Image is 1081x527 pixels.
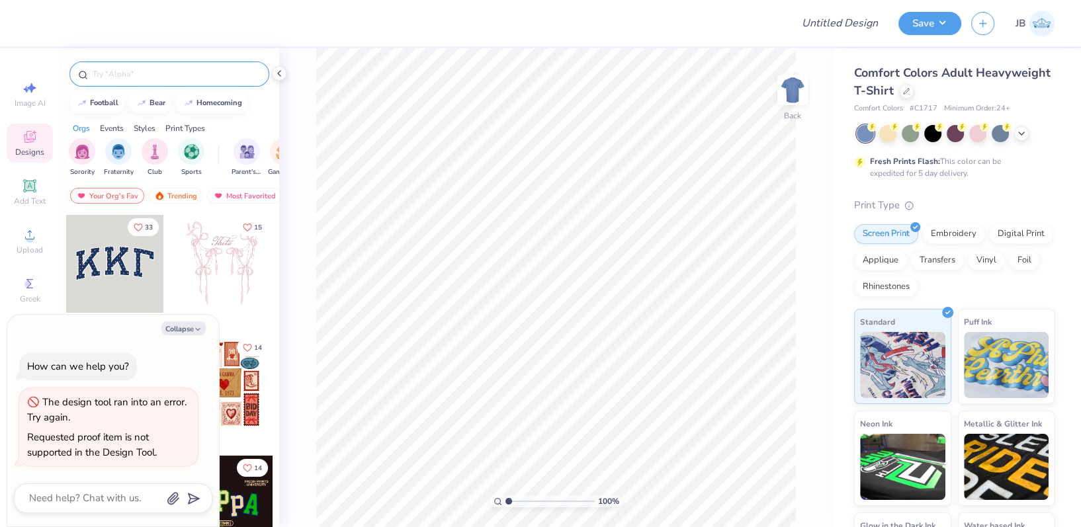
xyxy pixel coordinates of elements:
div: Styles [134,122,155,134]
button: filter button [178,138,204,177]
span: 14 [254,465,262,471]
span: Sorority [70,167,95,177]
img: trend_line.gif [77,99,87,107]
button: filter button [69,138,95,177]
button: filter button [142,138,168,177]
img: Neon Ink [860,434,945,500]
input: Try "Alpha" [91,67,261,81]
input: Untitled Design [791,10,888,36]
div: football [90,99,118,106]
span: Comfort Colors Adult Heavyweight T-Shirt [854,65,1051,99]
span: Add Text [14,196,46,206]
div: filter for Sports [178,138,204,177]
span: JB [1016,16,1025,31]
span: Designs [15,147,44,157]
span: Puff Ink [964,315,992,329]
img: most_fav.gif [213,191,224,200]
span: Standard [860,315,895,329]
div: Most Favorited [207,188,282,204]
div: Applique [854,251,907,270]
div: filter for Game Day [268,138,298,177]
span: Metallic & Glitter Ink [964,417,1042,430]
span: Club [148,167,162,177]
span: Sports [181,167,202,177]
button: football [69,93,124,113]
button: Like [237,339,268,356]
div: homecoming [196,99,242,106]
img: trend_line.gif [136,99,147,107]
img: Parent's Weekend Image [239,144,255,159]
div: Embroidery [922,224,985,244]
span: Greek [20,294,40,304]
div: Transfers [911,251,964,270]
span: Upload [17,245,43,255]
div: Events [100,122,124,134]
button: Save [898,12,961,35]
div: Vinyl [968,251,1005,270]
img: Joshua Batinga [1029,11,1055,36]
span: 33 [145,224,153,231]
div: How can we help you? [27,360,129,373]
div: Foil [1009,251,1040,270]
img: Standard [860,332,945,398]
div: filter for Club [142,138,168,177]
img: Metallic & Glitter Ink [964,434,1049,500]
button: Collapse [161,321,206,335]
div: Rhinestones [854,277,918,297]
button: filter button [232,138,262,177]
span: # C1717 [910,103,937,114]
div: Orgs [73,122,90,134]
img: Sorority Image [75,144,90,159]
img: Club Image [148,144,162,159]
div: This color can be expedited for 5 day delivery. [870,155,1033,179]
div: Screen Print [854,224,918,244]
button: homecoming [176,93,248,113]
img: Puff Ink [964,332,1049,398]
button: filter button [104,138,134,177]
div: bear [150,99,165,106]
div: filter for Sorority [69,138,95,177]
img: Sports Image [184,144,199,159]
span: 100 % [598,495,619,507]
button: Like [237,459,268,477]
img: trending.gif [154,191,165,200]
div: Requested proof item is not supported in the Design Tool. [27,430,157,459]
button: Like [237,218,268,236]
div: The design tool ran into an error. Try again. [27,395,187,424]
div: Your Org's Fav [70,188,144,204]
span: Comfort Colors [854,103,903,114]
span: Game Day [268,167,298,177]
button: Like [128,218,159,236]
div: filter for Fraternity [104,138,134,177]
div: Digital Print [989,224,1053,244]
div: Back [784,110,801,122]
img: Game Day Image [276,144,291,159]
img: Back [779,77,806,103]
strong: Fresh Prints Flash: [870,156,940,167]
span: Minimum Order: 24 + [944,103,1010,114]
a: JB [1016,11,1055,36]
div: filter for Parent's Weekend [232,138,262,177]
button: bear [129,93,171,113]
img: Fraternity Image [111,144,126,159]
span: Fraternity [104,167,134,177]
div: Print Type [854,198,1055,213]
img: trend_line.gif [183,99,194,107]
div: Trending [148,188,203,204]
span: Neon Ink [860,417,892,430]
span: 14 [254,345,262,351]
span: Parent's Weekend [232,167,262,177]
span: Image AI [15,98,46,108]
img: most_fav.gif [76,191,87,200]
span: 15 [254,224,262,231]
div: Print Types [165,122,205,134]
button: filter button [268,138,298,177]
